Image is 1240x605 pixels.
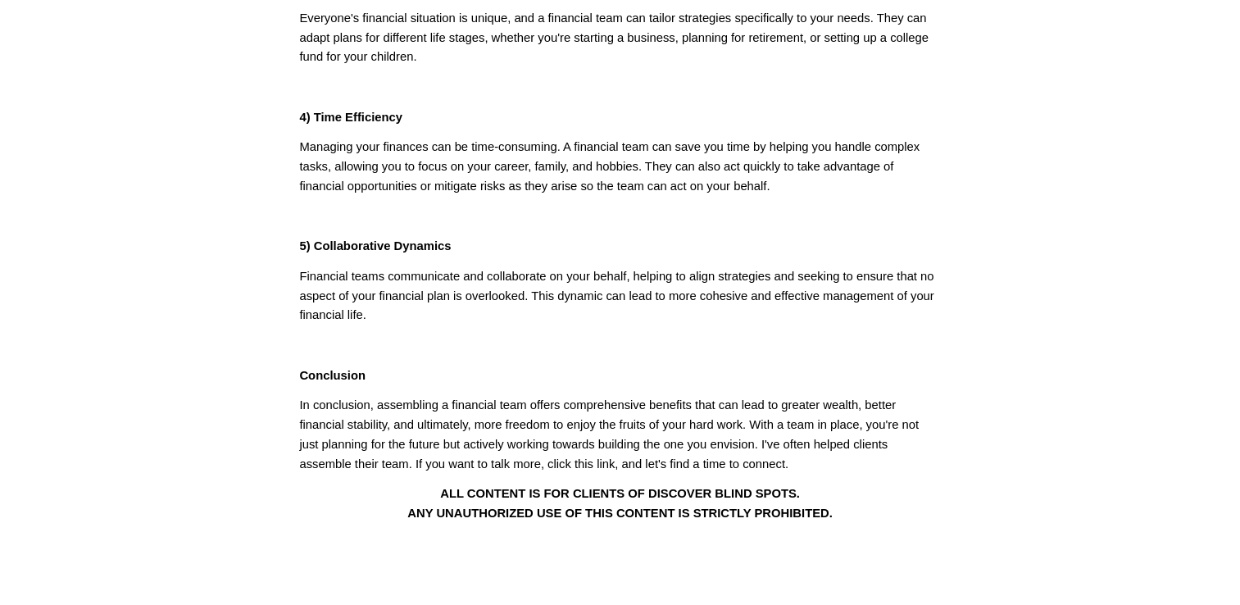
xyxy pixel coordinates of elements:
p: In conclusion, assembling a financial team offers comprehensive benefits that can lead to greater... [299,396,940,474]
strong: 5) Collaborative Dynamics [299,239,451,252]
strong: Conclusion [299,369,366,382]
p: Financial teams communicate and collaborate on your behalf, helping to align strategies and seeki... [299,267,940,325]
strong: ALL CONTENT IS FOR CLIENTS OF DISCOVER BLIND SPOTS. ANY UNAUTHORIZED USE OF THIS CONTENT IS STRIC... [407,487,832,520]
p: Everyone's financial situation is unique, and a financial team can tailor strategies specifically... [299,9,940,67]
p: Managing your finances can be time-consuming. A financial team can save you time by helping you h... [299,138,940,196]
strong: 4) Time Efficiency [299,111,402,124]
